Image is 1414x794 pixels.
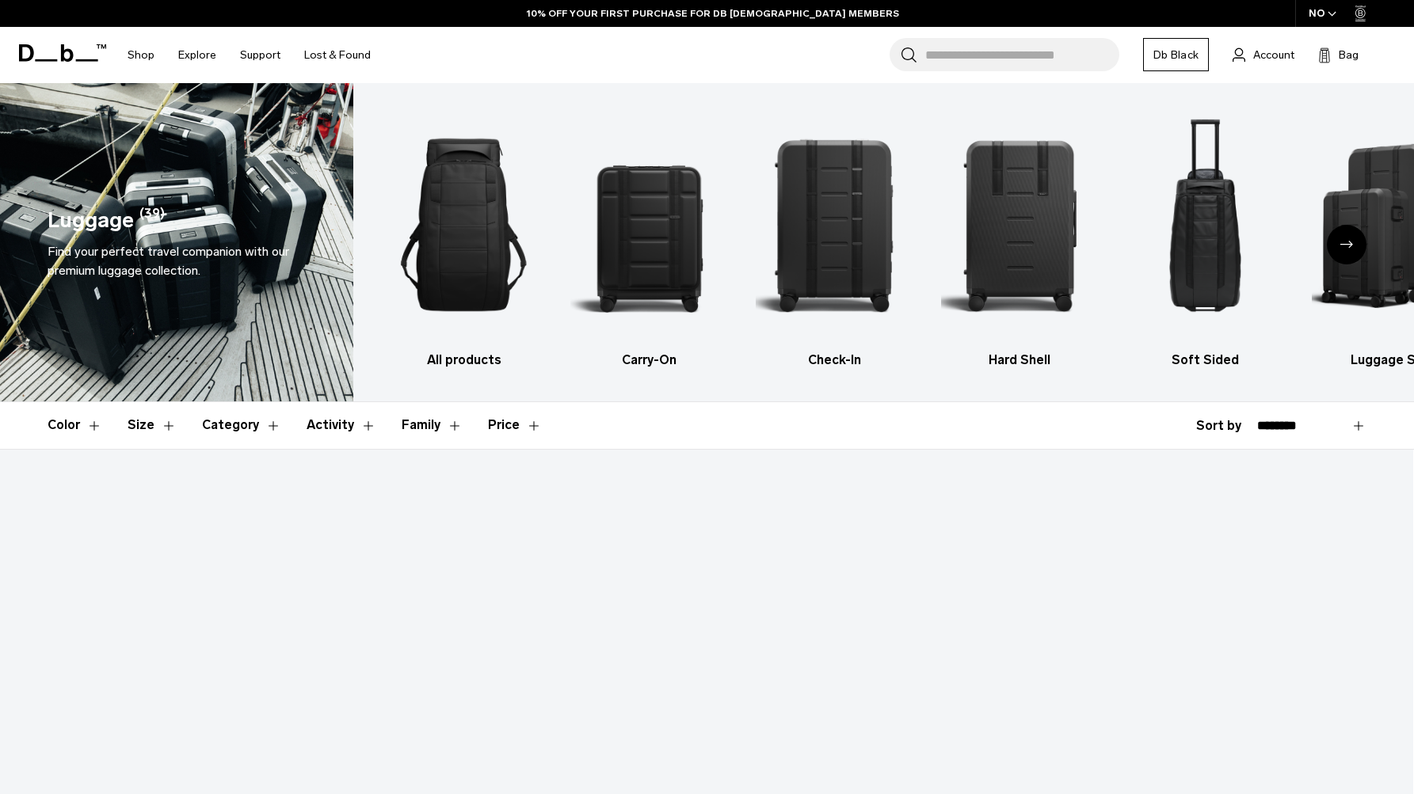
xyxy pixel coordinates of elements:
[385,107,543,370] a: Db All products
[756,107,913,370] li: 3 / 6
[139,204,165,237] span: (39)
[488,402,542,448] button: Toggle Price
[756,351,913,370] h3: Check-In
[307,402,376,448] button: Toggle Filter
[1126,107,1284,370] li: 5 / 6
[128,27,154,83] a: Shop
[402,402,463,448] button: Toggle Filter
[116,27,383,83] nav: Main Navigation
[48,244,289,278] span: Find your perfect travel companion with our premium luggage collection.
[304,27,371,83] a: Lost & Found
[385,351,543,370] h3: All products
[1318,45,1359,64] button: Bag
[1253,47,1294,63] span: Account
[570,107,728,343] img: Db
[570,107,728,370] a: Db Carry-On
[1339,47,1359,63] span: Bag
[1126,107,1284,370] a: Db Soft Sided
[1327,225,1366,264] div: Next slide
[385,107,543,343] img: Db
[941,351,1099,370] h3: Hard Shell
[1233,45,1294,64] a: Account
[385,107,543,370] li: 1 / 6
[941,107,1099,370] li: 4 / 6
[178,27,216,83] a: Explore
[756,107,913,370] a: Db Check-In
[48,402,102,448] button: Toggle Filter
[240,27,280,83] a: Support
[756,107,913,343] img: Db
[941,107,1099,370] a: Db Hard Shell
[1143,38,1209,71] a: Db Black
[570,351,728,370] h3: Carry-On
[1126,351,1284,370] h3: Soft Sided
[941,107,1099,343] img: Db
[128,402,177,448] button: Toggle Filter
[202,402,281,448] button: Toggle Filter
[1126,107,1284,343] img: Db
[527,6,899,21] a: 10% OFF YOUR FIRST PURCHASE FOR DB [DEMOGRAPHIC_DATA] MEMBERS
[570,107,728,370] li: 2 / 6
[48,204,134,237] h1: Luggage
